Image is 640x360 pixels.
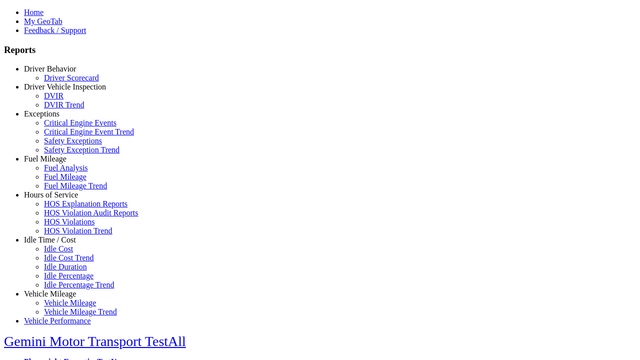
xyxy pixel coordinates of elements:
[44,217,94,226] a: HOS Violations
[44,253,94,262] a: Idle Cost Trend
[44,127,134,136] a: Critical Engine Event Trend
[24,235,76,244] a: Idle Time / Cost
[24,64,76,73] a: Driver Behavior
[44,163,88,172] a: Fuel Analysis
[44,118,116,127] a: Critical Engine Events
[24,190,78,199] a: Hours of Service
[24,316,91,325] a: Vehicle Performance
[44,100,84,109] a: DVIR Trend
[44,199,127,208] a: HOS Explanation Reports
[24,289,76,298] a: Vehicle Mileage
[24,26,86,34] a: Feedback / Support
[44,244,73,253] a: Idle Cost
[24,17,62,25] a: My GeoTab
[44,307,117,316] a: Vehicle Mileage Trend
[44,136,102,145] a: Safety Exceptions
[4,333,186,349] a: Gemini Motor Transport TestAll
[44,91,63,100] a: DVIR
[44,208,138,217] a: HOS Violation Audit Reports
[44,145,119,154] a: Safety Exception Trend
[44,226,112,235] a: HOS Violation Trend
[24,154,66,163] a: Fuel Mileage
[24,109,59,118] a: Exceptions
[44,73,99,82] a: Driver Scorecard
[44,181,107,190] a: Fuel Mileage Trend
[24,8,43,16] a: Home
[24,82,106,91] a: Driver Vehicle Inspection
[4,44,636,55] h3: Reports
[44,280,114,289] a: Idle Percentage Trend
[44,298,96,307] a: Vehicle Mileage
[44,262,87,271] a: Idle Duration
[44,172,86,181] a: Fuel Mileage
[44,271,93,280] a: Idle Percentage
